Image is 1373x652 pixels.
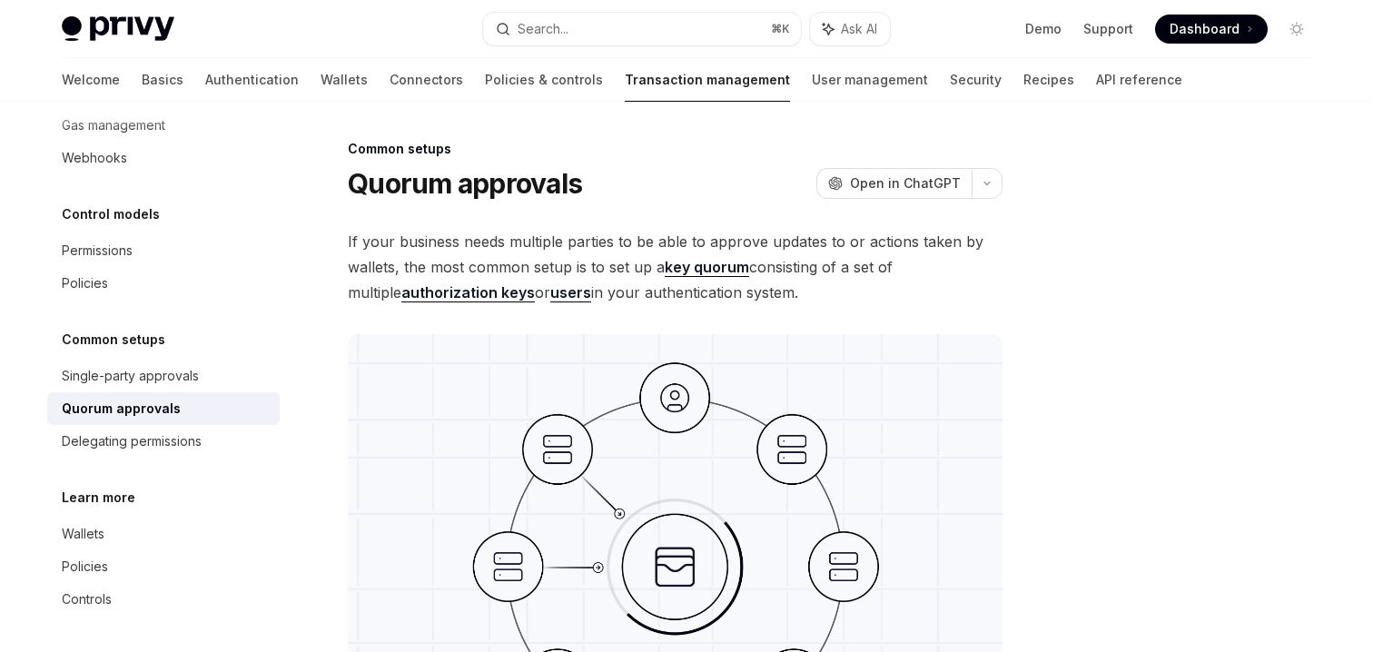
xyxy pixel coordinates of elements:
h5: Common setups [62,329,165,351]
a: Recipes [1023,58,1074,102]
a: Wallets [321,58,368,102]
div: Single-party approvals [62,365,199,387]
div: Quorum approvals [62,398,181,420]
div: Policies [62,556,108,578]
img: light logo [62,16,174,42]
a: Quorum approvals [47,392,280,425]
a: Permissions [47,234,280,267]
a: Delegating permissions [47,425,280,458]
div: Policies [62,272,108,294]
div: Delegating permissions [62,430,202,452]
div: Wallets [62,523,104,545]
a: Single-party approvals [47,360,280,392]
a: Policies [47,267,280,300]
button: Toggle dark mode [1282,15,1311,44]
a: Dashboard [1155,15,1268,44]
h5: Control models [62,203,160,225]
a: Authentication [205,58,299,102]
a: Support [1083,20,1133,38]
button: Ask AI [810,13,890,45]
div: Common setups [348,140,1003,158]
div: Permissions [62,240,133,262]
div: Controls [62,588,112,610]
span: ⌘ K [771,22,790,36]
a: users [550,283,591,302]
div: Webhooks [62,147,127,169]
a: Transaction management [625,58,790,102]
a: Connectors [390,58,463,102]
a: Controls [47,583,280,616]
a: API reference [1096,58,1182,102]
a: Policies & controls [485,58,603,102]
a: Demo [1025,20,1062,38]
h5: Learn more [62,487,135,509]
a: Security [950,58,1002,102]
a: Welcome [62,58,120,102]
button: Search...⌘K [483,13,801,45]
a: key quorum [665,258,749,277]
a: authorization keys [401,283,535,302]
a: Webhooks [47,142,280,174]
div: Search... [518,18,568,40]
a: Basics [142,58,183,102]
h1: Quorum approvals [348,167,582,200]
button: Open in ChatGPT [816,168,972,199]
a: User management [812,58,928,102]
span: Ask AI [841,20,877,38]
span: Dashboard [1170,20,1240,38]
a: Wallets [47,518,280,550]
span: Open in ChatGPT [850,174,961,193]
a: Policies [47,550,280,583]
span: If your business needs multiple parties to be able to approve updates to or actions taken by wall... [348,229,1003,305]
